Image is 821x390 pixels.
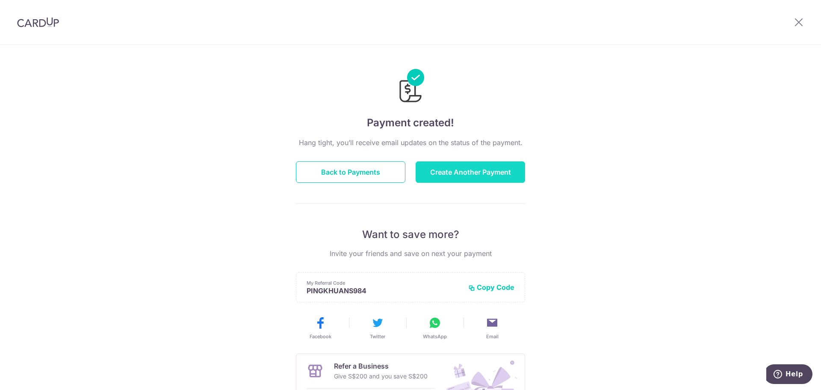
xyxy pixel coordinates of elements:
[397,69,424,105] img: Payments
[310,333,331,340] span: Facebook
[17,17,59,27] img: CardUp
[334,361,428,371] p: Refer a Business
[296,115,525,131] h4: Payment created!
[468,283,514,292] button: Copy Code
[295,316,346,340] button: Facebook
[296,137,525,148] p: Hang tight, you’ll receive email updates on the status of the payment.
[486,333,499,340] span: Email
[307,280,461,286] p: My Referral Code
[307,286,461,295] p: PINGKHUANS984
[296,161,405,183] button: Back to Payments
[296,248,525,259] p: Invite your friends and save on next your payment
[416,161,525,183] button: Create Another Payment
[352,316,403,340] button: Twitter
[296,228,525,241] p: Want to save more?
[410,316,460,340] button: WhatsApp
[467,316,517,340] button: Email
[423,333,447,340] span: WhatsApp
[334,371,428,381] p: Give S$200 and you save S$200
[370,333,385,340] span: Twitter
[766,364,812,386] iframe: Opens a widget where you can find more information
